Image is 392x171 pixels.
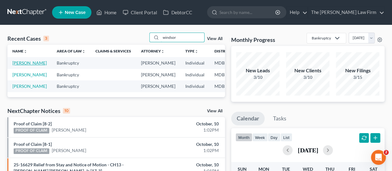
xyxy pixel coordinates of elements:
[287,7,307,18] a: Help
[209,57,240,69] td: MDB
[14,148,49,154] div: PROOF OF CLAIM
[154,162,218,168] div: October, 10
[82,50,86,53] i: unfold_more
[286,74,329,80] div: 3/10
[268,133,280,142] button: day
[180,57,209,69] td: Individual
[185,49,198,53] a: Typeunfold_more
[90,45,136,57] th: Claims & Services
[312,35,331,41] div: Bankruptcy
[52,69,90,80] td: Bankruptcy
[209,69,240,80] td: MDB
[207,37,222,41] a: View All
[267,112,292,125] a: Tasks
[236,74,280,80] div: 3/10
[384,150,389,155] span: 2
[231,112,265,125] a: Calendar
[207,109,222,113] a: View All
[161,33,204,42] input: Search by name...
[180,69,209,80] td: Individual
[24,50,27,53] i: unfold_more
[12,60,47,65] a: [PERSON_NAME]
[214,49,235,53] a: Districtunfold_more
[286,67,329,74] div: New Clients
[236,67,280,74] div: New Leads
[231,36,275,43] h3: Monthly Progress
[43,36,49,41] div: 3
[161,50,165,53] i: unfold_more
[52,147,86,154] a: [PERSON_NAME]
[160,7,195,18] a: DebtorCC
[52,57,90,69] td: Bankruptcy
[141,49,165,53] a: Attorneyunfold_more
[219,7,276,18] input: Search by name...
[12,49,27,53] a: Nameunfold_more
[14,142,52,147] a: Proof of Claim [8-1]
[12,72,47,77] a: [PERSON_NAME]
[154,141,218,147] div: October, 10
[252,133,268,142] button: week
[120,7,160,18] a: Client Portal
[308,7,384,18] a: The [PERSON_NAME] Law Firm
[154,121,218,127] div: October, 10
[63,108,70,114] div: 10
[236,133,252,142] button: month
[154,127,218,133] div: 1:02PM
[14,121,52,126] a: Proof of Claim [8-2]
[371,150,386,165] iframe: Intercom live chat
[180,80,209,92] td: Individual
[52,80,90,92] td: Bankruptcy
[57,49,86,53] a: Area of Lawunfold_more
[280,133,292,142] button: list
[65,10,86,15] span: New Case
[93,7,120,18] a: Home
[12,83,47,89] a: [PERSON_NAME]
[7,35,49,42] div: Recent Cases
[7,107,70,115] div: NextChapter Notices
[14,128,49,133] div: PROOF OF CLAIM
[209,80,240,92] td: MDB
[336,74,379,80] div: 3/15
[154,147,218,154] div: 1:02PM
[52,127,86,133] a: [PERSON_NAME]
[195,50,198,53] i: unfold_more
[136,80,180,92] td: [PERSON_NAME]
[297,147,318,153] h2: [DATE]
[336,67,379,74] div: New Filings
[136,57,180,69] td: [PERSON_NAME]
[136,69,180,80] td: [PERSON_NAME]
